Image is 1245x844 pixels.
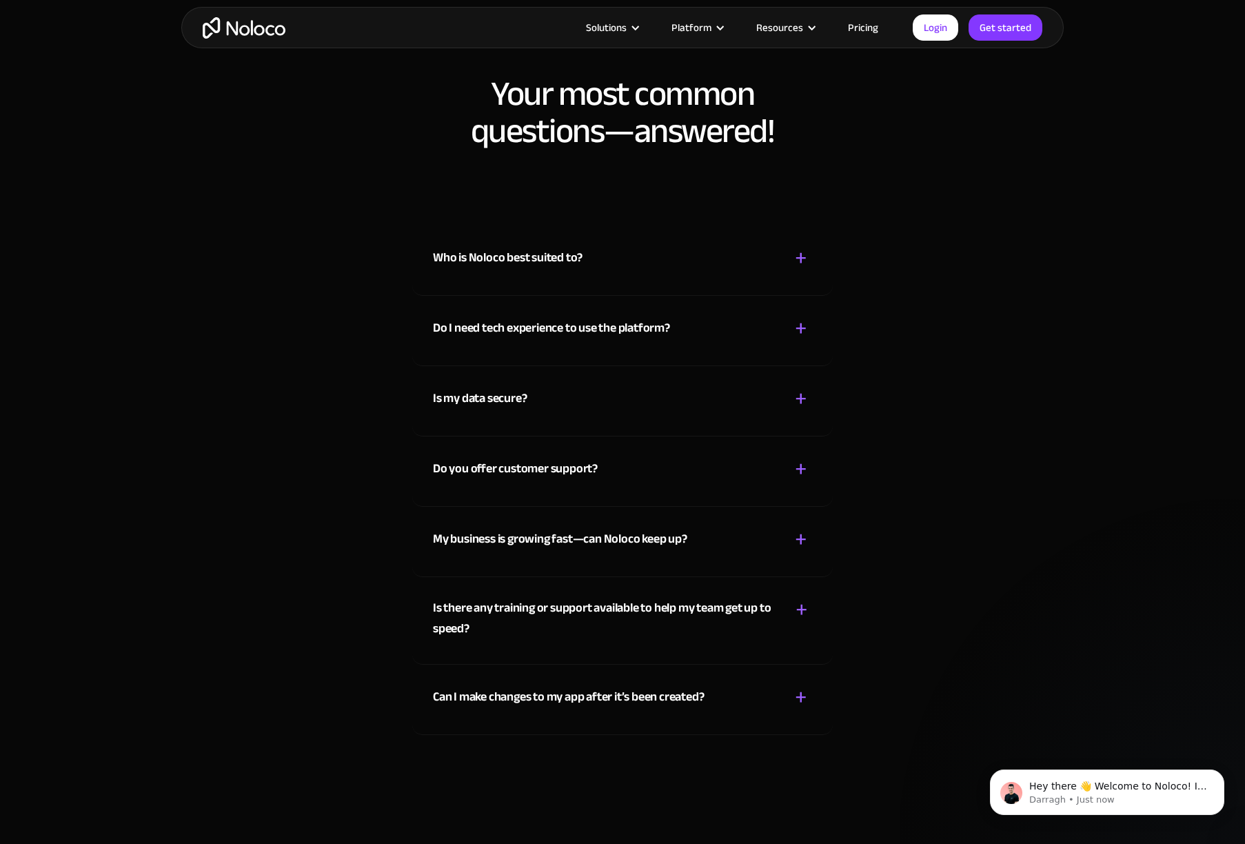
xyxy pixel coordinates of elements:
a: Login [913,14,958,41]
div: Who is Noloco best suited to? [433,248,583,268]
div: Solutions [586,19,627,37]
div: Resources [756,19,803,37]
div: Solutions [569,19,654,37]
div: + [795,527,807,552]
div: + [795,457,807,481]
div: + [795,316,807,341]
div: + [795,246,807,270]
div: Platform [654,19,739,37]
div: Can I make changes to my app after it’s been created? [433,687,704,707]
div: + [795,685,807,710]
div: Platform [671,19,711,37]
div: Resources [739,19,831,37]
a: Get started [969,14,1042,41]
div: Is my data secure? [433,388,527,409]
div: Is there any training or support available to help my team get up to speed? [433,598,776,639]
div: My business is growing fast—can Noloco keep up? [433,529,687,550]
div: Do I need tech experience to use the platform? [433,318,670,339]
div: + [796,598,808,622]
iframe: Intercom notifications message [969,741,1245,837]
a: home [203,17,285,39]
div: + [795,387,807,411]
div: Do you offer customer support? [433,459,598,479]
a: Pricing [831,19,895,37]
